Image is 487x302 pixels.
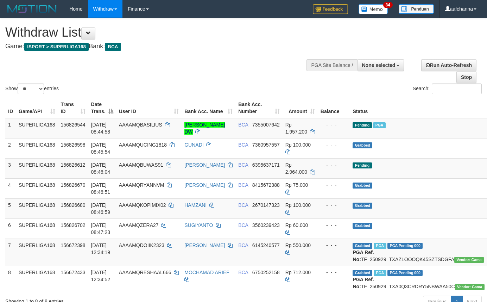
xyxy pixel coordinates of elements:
a: HAMZANI [184,202,207,208]
a: GUNADI [184,142,203,148]
span: [DATE] 12:34:19 [91,242,110,255]
span: Copy 6145240577 to clipboard [252,242,280,248]
button: None selected [358,59,404,71]
span: 156826544 [61,122,86,128]
span: Marked by aafsoycanthlai [374,270,386,276]
td: TF_250929_TXA0Q3CRDRY5NBWAA50C [350,266,487,293]
div: - - - [321,202,347,209]
a: SUGIYANTO [184,222,213,228]
span: AAAAMQBASILIUS [119,122,162,128]
span: 156826680 [61,202,86,208]
span: 156826670 [61,182,86,188]
span: Rp 2.964.000 [285,162,307,175]
span: Grabbed [353,270,372,276]
span: Marked by aafsoycanthlai [374,243,386,249]
div: - - - [321,161,347,168]
div: - - - [321,141,347,148]
td: 8 [5,266,16,293]
span: 156672398 [61,242,86,248]
span: Marked by aafnonsreyleab [373,122,385,128]
img: Button%20Memo.svg [359,4,388,14]
span: BCA [238,162,248,168]
td: 7 [5,239,16,266]
span: Copy 7360957557 to clipboard [252,142,280,148]
a: [PERSON_NAME] DW [184,122,225,135]
span: 34 [383,2,393,8]
select: Showentries [18,84,44,94]
th: Date Trans.: activate to sort column descending [88,98,116,118]
span: [DATE] 08:45:54 [91,142,110,155]
span: BCA [238,202,248,208]
th: Game/API: activate to sort column ascending [16,98,58,118]
th: Balance [318,98,350,118]
span: Copy 2670147323 to clipboard [252,202,280,208]
span: [DATE] 08:47:23 [91,222,110,235]
a: MOCHAMAD ARIEF [184,270,229,275]
span: BCA [238,222,248,228]
span: AAAAMQUCING1818 [119,142,167,148]
a: Stop [456,71,476,83]
span: Copy 6750252158 to clipboard [252,270,280,275]
img: panduan.png [399,4,434,14]
span: AAAAMQZERA27 [119,222,159,228]
th: ID [5,98,16,118]
span: 156826612 [61,162,86,168]
td: 3 [5,158,16,178]
a: Run Auto-Refresh [421,59,476,71]
span: [DATE] 08:46:51 [91,182,110,195]
td: 2 [5,138,16,158]
span: Grabbed [353,223,372,229]
span: 156826598 [61,142,86,148]
span: BCA [238,182,248,188]
span: Pending [353,162,372,168]
span: Rp 100.000 [285,142,311,148]
span: Copy 7355007642 to clipboard [252,122,280,128]
span: AAAAMQRESHAAL666 [119,270,171,275]
span: Grabbed [353,243,372,249]
span: [DATE] 08:44:58 [91,122,110,135]
span: AAAAMQBUWAS91 [119,162,163,168]
td: 4 [5,178,16,198]
span: Copy 8415672388 to clipboard [252,182,280,188]
a: [PERSON_NAME] [184,242,225,248]
th: Bank Acc. Number: activate to sort column ascending [235,98,283,118]
td: SUPERLIGA168 [16,218,58,239]
span: Grabbed [353,203,372,209]
th: User ID: activate to sort column ascending [116,98,182,118]
span: 156826702 [61,222,86,228]
span: BCA [238,122,248,128]
span: Rp 712.000 [285,270,311,275]
td: TF_250929_TXAZLOOOQK45SZTSDGFA [350,239,487,266]
span: Rp 60.000 [285,222,308,228]
span: [DATE] 08:46:59 [91,202,110,215]
span: ISPORT > SUPERLIGA168 [24,43,89,51]
span: Vendor URL: https://trx31.1velocity.biz [455,284,485,290]
td: 1 [5,118,16,138]
th: Amount: activate to sort column ascending [283,98,318,118]
td: 5 [5,198,16,218]
span: Grabbed [353,183,372,189]
span: [DATE] 08:46:04 [91,162,110,175]
span: Copy 6395637171 to clipboard [252,162,280,168]
span: 156672433 [61,270,86,275]
span: AAAAMQRYANNVM [119,182,164,188]
td: SUPERLIGA168 [16,239,58,266]
td: 6 [5,218,16,239]
div: - - - [321,242,347,249]
img: MOTION_logo.png [5,4,59,14]
td: SUPERLIGA168 [16,178,58,198]
span: Rp 100.000 [285,202,311,208]
span: Vendor URL: https://trx31.1velocity.biz [454,257,484,263]
span: Rp 75.000 [285,182,308,188]
td: SUPERLIGA168 [16,138,58,158]
b: PGA Ref. No: [353,249,374,262]
input: Search: [432,84,482,94]
span: Rp 550.000 [285,242,311,248]
td: SUPERLIGA168 [16,198,58,218]
div: - - - [321,181,347,189]
th: Status [350,98,487,118]
span: BCA [238,142,248,148]
td: SUPERLIGA168 [16,118,58,138]
span: Copy 3560239423 to clipboard [252,222,280,228]
label: Show entries [5,84,59,94]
